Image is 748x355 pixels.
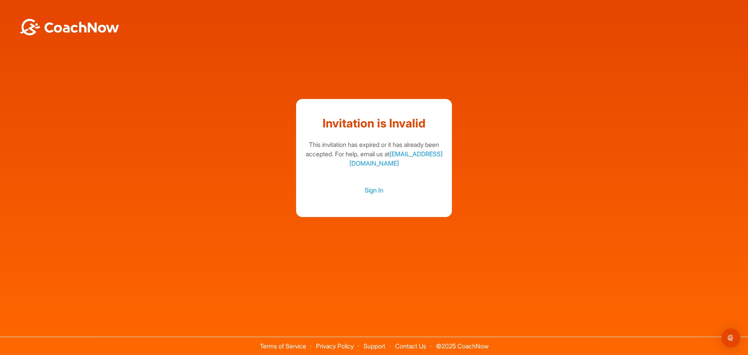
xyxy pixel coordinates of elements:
[260,342,306,350] a: Terms of Service
[316,342,354,350] a: Privacy Policy
[304,115,444,132] h1: Invitation is Invalid
[304,140,444,168] div: This invitation has expired or it has already been accepted. For help, email us at
[19,19,120,35] img: BwLJSsUCoWCh5upNqxVrqldRgqLPVwmV24tXu5FoVAoFEpwwqQ3VIfuoInZCoVCoTD4vwADAC3ZFMkVEQFDAAAAAElFTkSuQmCC
[363,342,385,350] a: Support
[349,150,443,167] a: [EMAIL_ADDRESS][DOMAIN_NAME]
[304,185,444,195] a: Sign In
[432,337,492,349] span: © 2025 CoachNow
[722,329,740,347] div: Open Intercom Messenger
[395,342,426,350] a: Contact Us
